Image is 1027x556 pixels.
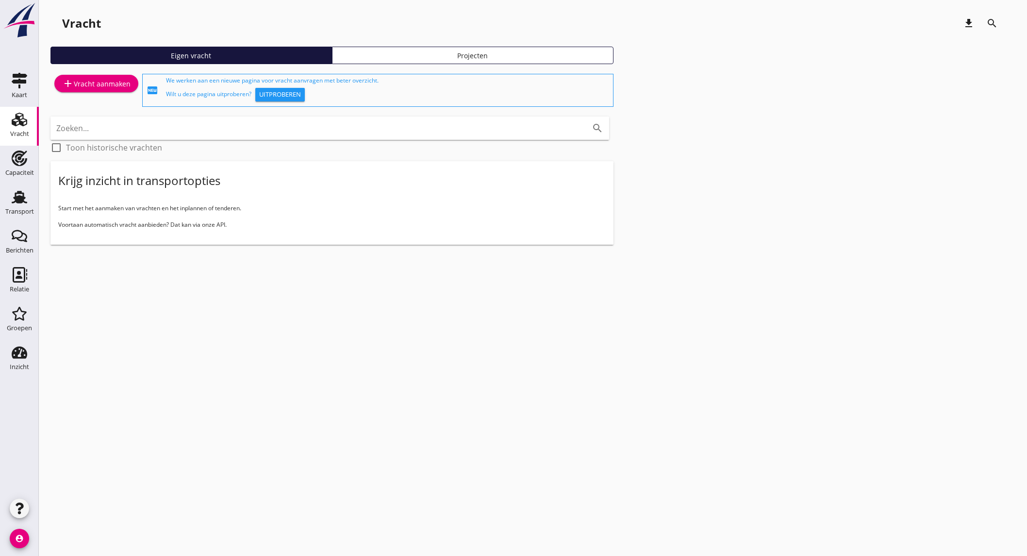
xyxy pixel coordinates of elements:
div: Uitproberen [259,90,301,100]
div: Vracht [62,16,101,31]
p: Start met het aanmaken van vrachten en het inplannen of tenderen. [58,204,606,213]
a: Eigen vracht [50,47,332,64]
button: Uitproberen [255,88,305,101]
div: Transport [5,208,34,215]
i: search [986,17,998,29]
label: Toon historische vrachten [66,143,162,152]
a: Vracht aanmaken [54,75,138,92]
i: account_circle [10,529,29,548]
input: Zoeken... [56,120,576,136]
i: download [963,17,975,29]
div: Groepen [7,325,32,331]
i: search [592,122,603,134]
i: add [62,78,74,89]
div: Kaart [12,92,27,98]
div: Capaciteit [5,169,34,176]
i: fiber_new [147,84,158,96]
div: Inzicht [10,364,29,370]
p: Voortaan automatisch vracht aanbieden? Dat kan via onze API. [58,220,606,229]
div: Vracht [10,131,29,137]
div: Eigen vracht [55,51,328,61]
div: Projecten [336,51,609,61]
div: Relatie [10,286,29,292]
div: We werken aan een nieuwe pagina voor vracht aanvragen met beter overzicht. Wilt u deze pagina uit... [166,76,609,104]
div: Berichten [6,247,33,253]
div: Vracht aanmaken [62,78,131,89]
div: Krijg inzicht in transportopties [58,173,220,188]
img: logo-small.a267ee39.svg [2,2,37,38]
a: Projecten [332,47,613,64]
